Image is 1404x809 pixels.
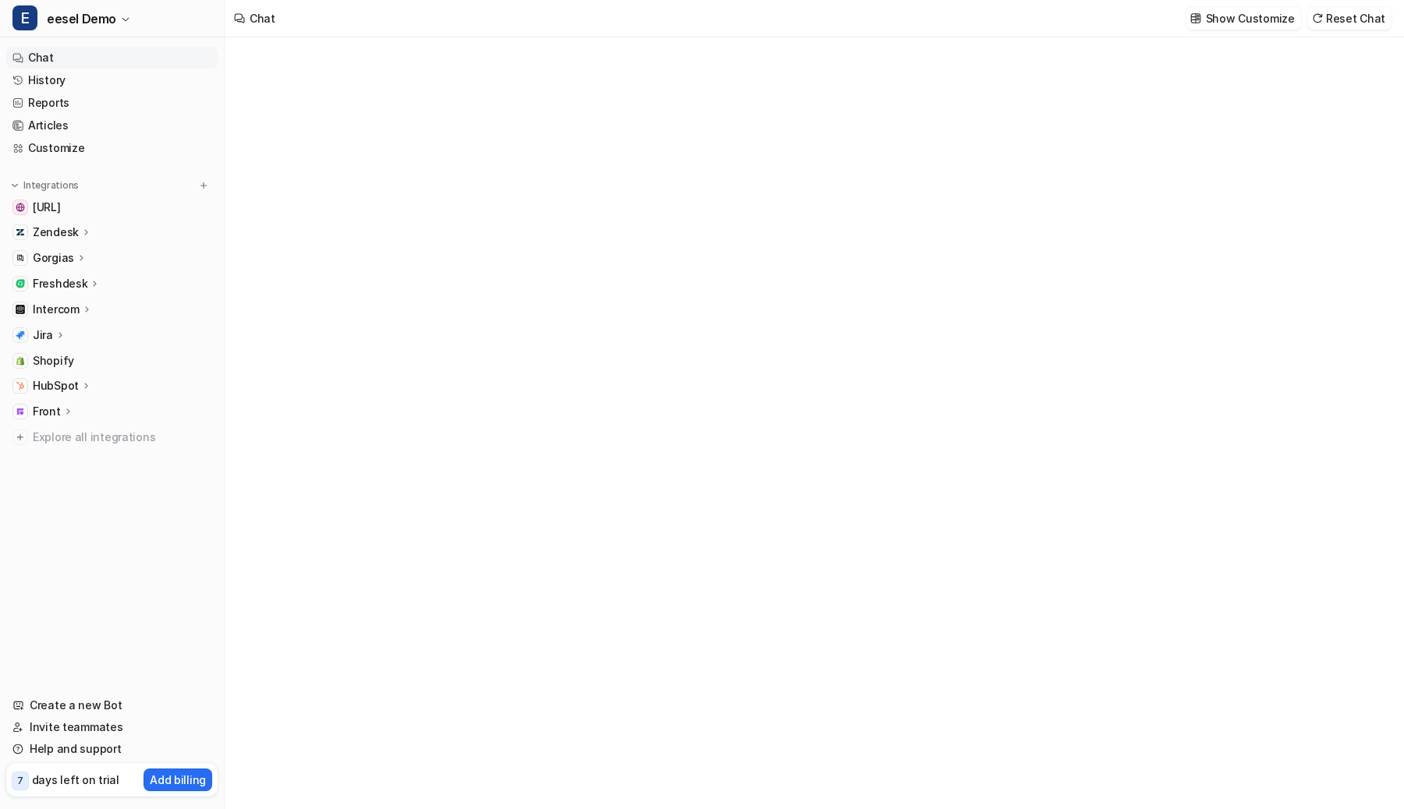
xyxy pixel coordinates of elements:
img: explore all integrations [12,429,28,445]
button: Show Customize [1186,7,1301,30]
button: Add billing [144,768,212,791]
img: Jira [16,330,25,340]
a: Customize [6,137,218,159]
img: customize [1190,12,1201,24]
span: [URL] [33,200,61,215]
p: Integrations [23,179,79,192]
p: Freshdesk [33,276,87,291]
p: Add billing [150,772,206,788]
a: Invite teammates [6,716,218,738]
p: Jira [33,327,53,343]
button: Reset Chat [1307,7,1392,30]
p: HubSpot [33,378,79,394]
img: menu_add.svg [198,180,209,191]
span: Explore all integrations [33,425,211,450]
p: days left on trial [32,772,119,788]
button: Integrations [6,178,83,193]
a: History [6,69,218,91]
span: E [12,5,37,30]
p: Show Customize [1206,10,1295,26]
img: Zendesk [16,228,25,237]
a: Create a new Bot [6,694,218,716]
img: reset [1312,12,1323,24]
p: 7 [17,774,23,788]
a: Articles [6,115,218,136]
img: HubSpot [16,381,25,390]
img: Front [16,407,25,416]
span: Shopify [33,353,74,369]
span: eesel Demo [47,8,116,30]
a: Chat [6,47,218,69]
img: Freshdesk [16,279,25,288]
a: Explore all integrations [6,426,218,448]
img: expand menu [9,180,20,191]
p: Intercom [33,302,80,317]
a: Reports [6,92,218,114]
p: Gorgias [33,250,74,266]
img: Intercom [16,305,25,314]
img: Shopify [16,356,25,366]
img: docs.eesel.ai [16,203,25,212]
img: Gorgias [16,253,25,263]
a: ShopifyShopify [6,350,218,372]
a: docs.eesel.ai[URL] [6,196,218,218]
div: Chat [250,10,275,26]
a: Help and support [6,738,218,760]
p: Zendesk [33,224,79,240]
p: Front [33,404,61,419]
